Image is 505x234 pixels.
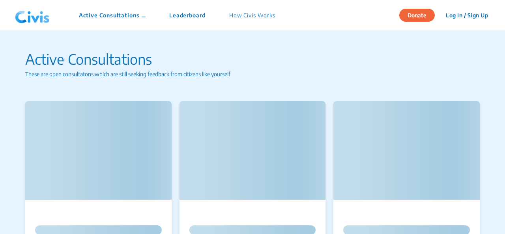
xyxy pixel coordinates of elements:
button: Donate [399,9,435,22]
img: navlogo.png [12,4,53,27]
p: Leaderboard [169,11,206,19]
p: How Civis Works [229,11,275,19]
p: These are open consultatons which are still seeking feedback from citizens like yourself [25,70,480,78]
p: Active Consultations [25,49,480,70]
button: Log In / Sign Up [441,9,493,21]
a: Donate [399,11,441,19]
p: Active Consultations [79,11,146,19]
